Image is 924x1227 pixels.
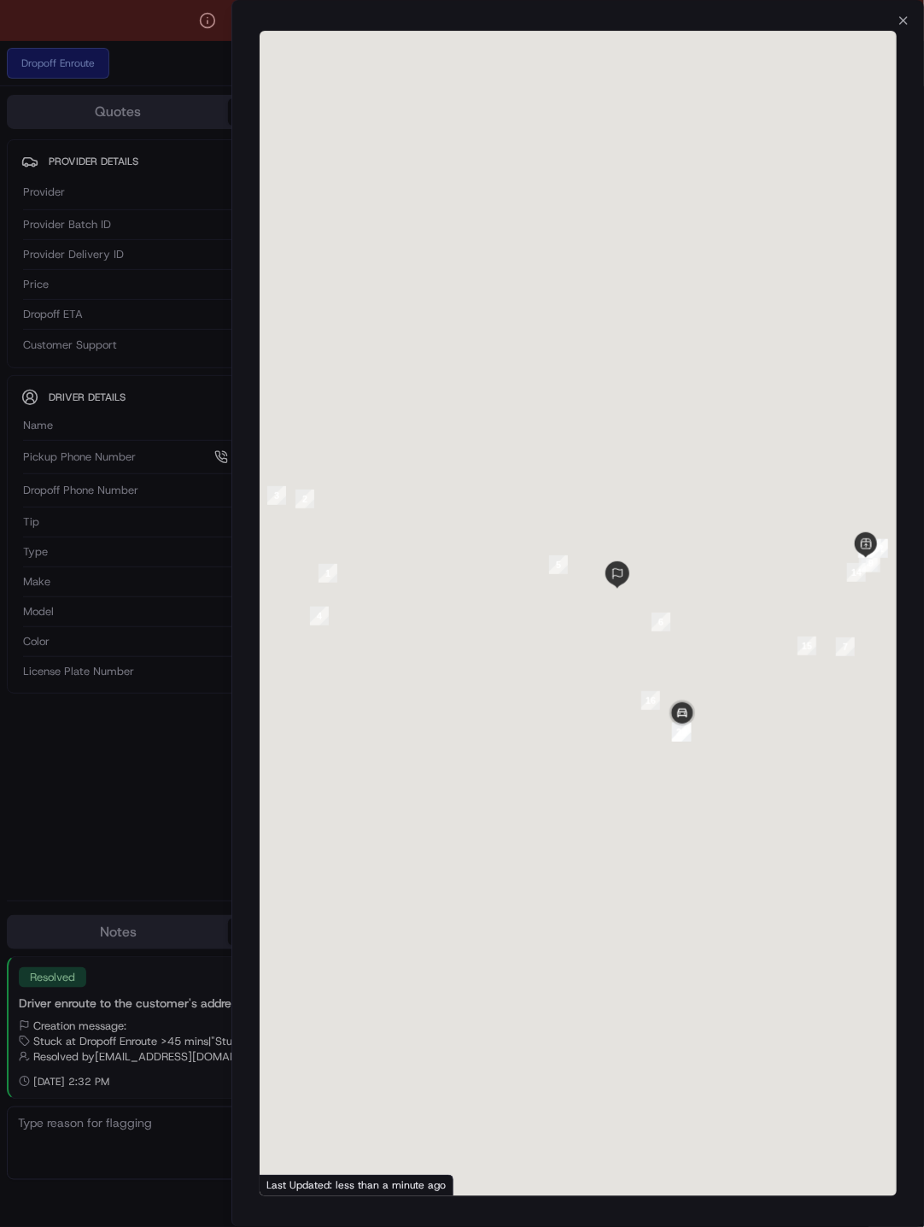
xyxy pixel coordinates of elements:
div: 1 [319,564,337,583]
div: 4 [310,607,329,625]
div: Last Updated: less than a minute ago [260,1175,453,1196]
div: 13 [863,539,881,558]
div: 3 [267,486,286,505]
div: 5 [549,555,568,574]
div: 12 [869,539,888,558]
div: 15 [798,637,816,655]
div: 14 [847,563,866,582]
div: 8 [859,553,878,572]
div: 2 [295,490,314,508]
div: 7 [836,637,855,656]
div: 16 [641,691,660,710]
div: 6 [652,613,670,631]
div: 9 [862,554,880,572]
div: 20 [672,723,691,742]
div: 18 [673,723,692,742]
